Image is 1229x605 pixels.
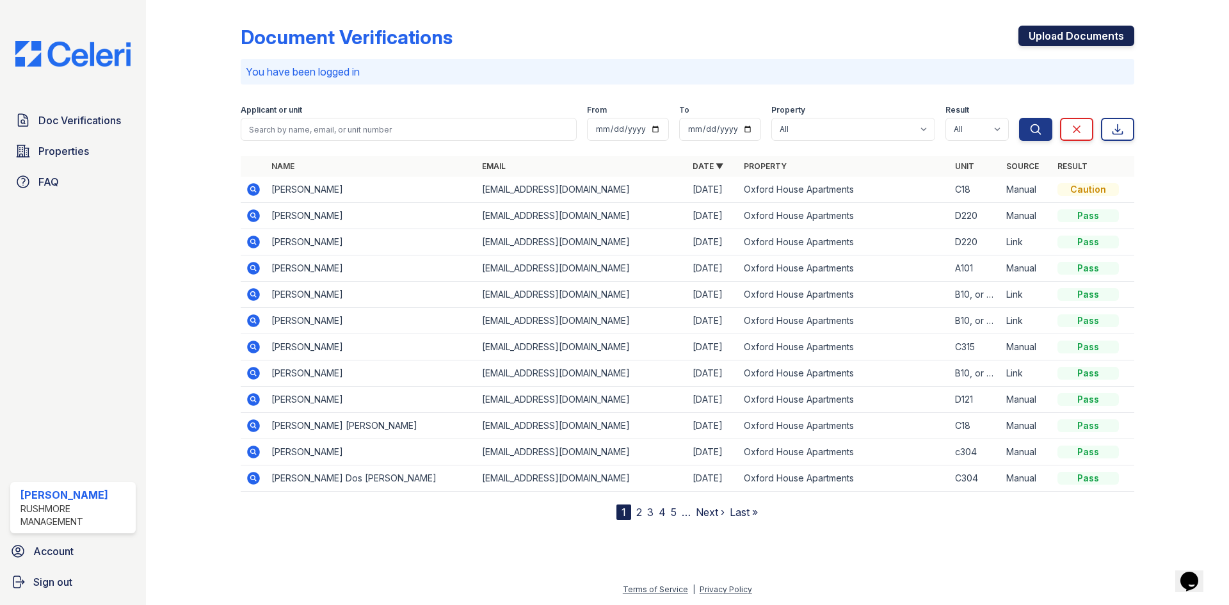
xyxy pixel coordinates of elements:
div: | [693,585,695,594]
td: [EMAIL_ADDRESS][DOMAIN_NAME] [477,308,687,334]
td: [EMAIL_ADDRESS][DOMAIN_NAME] [477,465,687,492]
a: Property [744,161,787,171]
td: [PERSON_NAME] [266,334,477,360]
td: [DATE] [687,387,739,413]
td: Oxford House Apartments [739,334,949,360]
label: To [679,105,689,115]
a: 3 [647,506,654,519]
td: [PERSON_NAME] [266,360,477,387]
td: [DATE] [687,465,739,492]
div: Caution [1057,183,1119,196]
td: c304 [950,439,1001,465]
span: Account [33,544,74,559]
iframe: chat widget [1175,554,1216,592]
td: [DATE] [687,413,739,439]
label: Result [945,105,969,115]
a: 5 [671,506,677,519]
td: Link [1001,308,1052,334]
td: Oxford House Apartments [739,255,949,282]
td: C18 [950,413,1001,439]
td: Oxford House Apartments [739,413,949,439]
a: Next › [696,506,725,519]
td: [EMAIL_ADDRESS][DOMAIN_NAME] [477,203,687,229]
div: [PERSON_NAME] [20,487,131,503]
a: Upload Documents [1018,26,1134,46]
a: Last » [730,506,758,519]
a: Source [1006,161,1039,171]
td: D220 [950,229,1001,255]
div: 1 [616,504,631,520]
span: Sign out [33,574,72,590]
td: Oxford House Apartments [739,282,949,308]
div: Pass [1057,472,1119,485]
input: Search by name, email, or unit number [241,118,577,141]
a: Name [271,161,294,171]
td: Manual [1001,465,1052,492]
td: [PERSON_NAME] [266,308,477,334]
td: [PERSON_NAME] [266,177,477,203]
td: Manual [1001,413,1052,439]
div: Document Verifications [241,26,453,49]
td: Oxford House Apartments [739,465,949,492]
span: Properties [38,143,89,159]
td: Oxford House Apartments [739,387,949,413]
a: Privacy Policy [700,585,752,594]
a: Doc Verifications [10,108,136,133]
div: Rushmore Management [20,503,131,528]
td: C18 [950,177,1001,203]
td: [PERSON_NAME] [266,439,477,465]
p: You have been logged in [246,64,1129,79]
td: [DATE] [687,255,739,282]
td: B10, or A18 or C 201 [950,360,1001,387]
div: Pass [1057,236,1119,248]
td: [DATE] [687,177,739,203]
td: [EMAIL_ADDRESS][DOMAIN_NAME] [477,255,687,282]
label: From [587,105,607,115]
td: Manual [1001,203,1052,229]
td: D121 [950,387,1001,413]
td: [EMAIL_ADDRESS][DOMAIN_NAME] [477,439,687,465]
td: C304 [950,465,1001,492]
a: Date ▼ [693,161,723,171]
div: Pass [1057,393,1119,406]
div: Pass [1057,314,1119,327]
div: Pass [1057,262,1119,275]
div: Pass [1057,446,1119,458]
td: Manual [1001,177,1052,203]
td: [DATE] [687,360,739,387]
td: [PERSON_NAME] [266,387,477,413]
td: [PERSON_NAME] [PERSON_NAME] [266,413,477,439]
td: [DATE] [687,229,739,255]
td: Oxford House Apartments [739,439,949,465]
div: Pass [1057,367,1119,380]
a: Email [482,161,506,171]
span: Doc Verifications [38,113,121,128]
label: Property [771,105,805,115]
a: 4 [659,506,666,519]
td: Oxford House Apartments [739,308,949,334]
td: [EMAIL_ADDRESS][DOMAIN_NAME] [477,360,687,387]
td: [DATE] [687,308,739,334]
div: Pass [1057,288,1119,301]
a: Unit [955,161,974,171]
td: Link [1001,229,1052,255]
span: … [682,504,691,520]
div: Pass [1057,341,1119,353]
td: [PERSON_NAME] [266,282,477,308]
td: B10, or A18 or C 201 [950,282,1001,308]
a: 2 [636,506,642,519]
td: [PERSON_NAME] [266,203,477,229]
a: Terms of Service [623,585,688,594]
img: CE_Logo_Blue-a8612792a0a2168367f1c8372b55b34899dd931a85d93a1a3d3e32e68fde9ad4.png [5,41,141,67]
button: Sign out [5,569,141,595]
td: [EMAIL_ADDRESS][DOMAIN_NAME] [477,413,687,439]
td: [PERSON_NAME] [266,229,477,255]
td: A101 [950,255,1001,282]
td: D220 [950,203,1001,229]
td: Oxford House Apartments [739,203,949,229]
div: Pass [1057,209,1119,222]
span: FAQ [38,174,59,190]
td: Oxford House Apartments [739,229,949,255]
a: FAQ [10,169,136,195]
td: [EMAIL_ADDRESS][DOMAIN_NAME] [477,229,687,255]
